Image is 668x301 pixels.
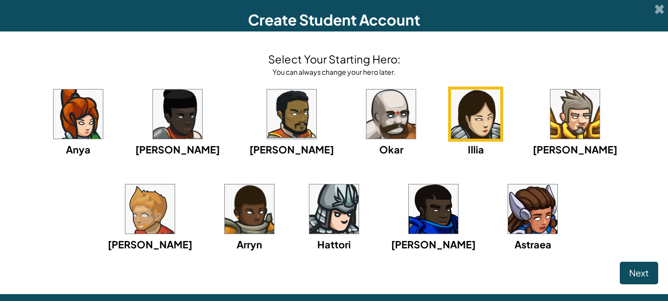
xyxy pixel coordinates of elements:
img: portrait.png [508,184,557,234]
span: Anya [66,143,91,155]
span: [PERSON_NAME] [533,143,617,155]
span: [PERSON_NAME] [391,238,476,250]
img: portrait.png [550,90,600,139]
img: portrait.png [451,90,500,139]
img: portrait.png [267,90,316,139]
img: portrait.png [153,90,202,139]
span: [PERSON_NAME] [249,143,334,155]
span: Create Student Account [248,10,420,29]
div: You can always change your hero later. [268,67,400,77]
span: [PERSON_NAME] [108,238,192,250]
img: portrait.png [54,90,103,139]
span: Hattori [317,238,351,250]
span: Illia [468,143,484,155]
img: portrait.png [225,184,274,234]
span: Astraea [515,238,551,250]
button: Next [620,262,658,284]
span: Okar [379,143,403,155]
span: [PERSON_NAME] [135,143,220,155]
img: portrait.png [366,90,416,139]
img: portrait.png [409,184,458,234]
img: portrait.png [125,184,175,234]
h4: Select Your Starting Hero: [268,51,400,67]
span: Next [629,267,649,278]
img: portrait.png [309,184,359,234]
span: Arryn [237,238,262,250]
